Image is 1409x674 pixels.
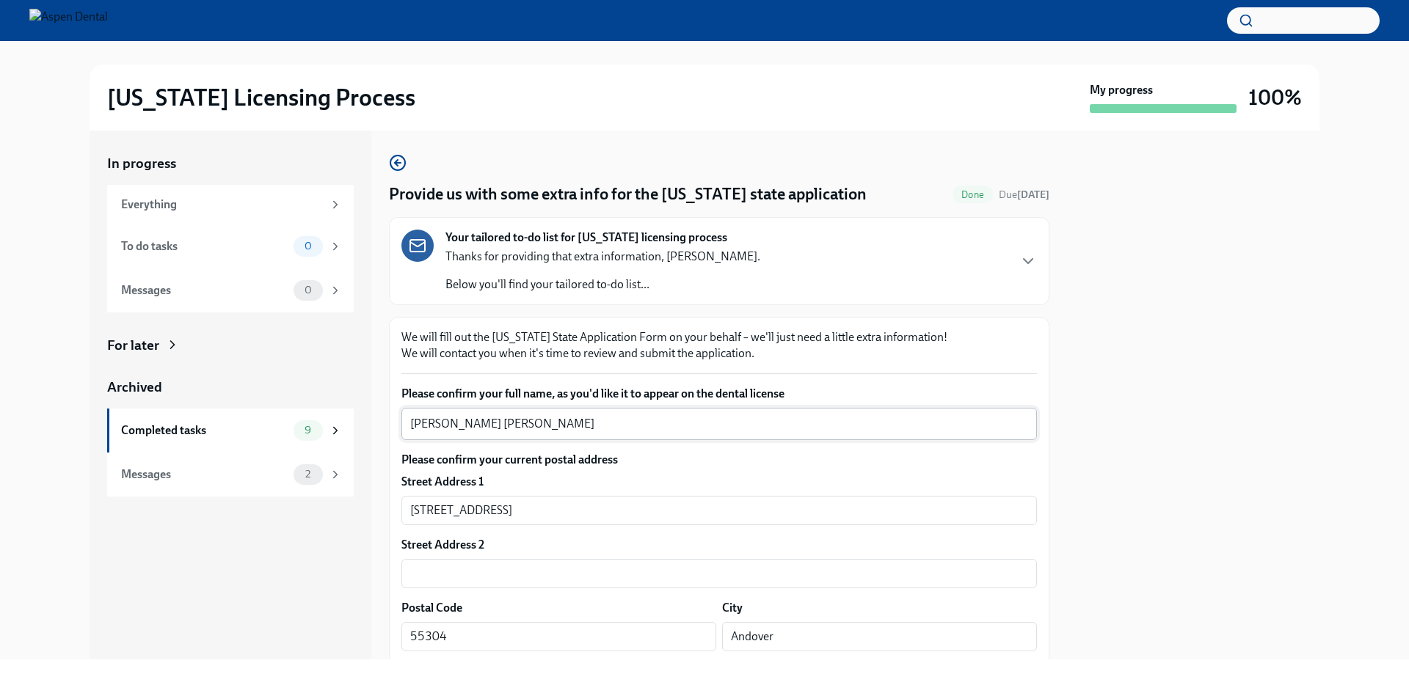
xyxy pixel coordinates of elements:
p: Thanks for providing that extra information, [PERSON_NAME]. [445,249,760,265]
strong: My progress [1090,82,1153,98]
span: Done [953,189,993,200]
label: Please confirm your current postal address [401,452,1037,468]
a: Everything [107,185,354,224]
label: Please confirm your full name, as you'd like it to appear on the dental license [401,386,1037,402]
div: Messages [121,282,288,298]
p: Below you'll find your tailored to-do list... [445,276,760,293]
div: Messages [121,466,288,483]
h2: [US_STATE] Licensing Process [107,83,415,112]
strong: [DATE] [1017,188,1049,201]
a: For later [107,336,354,355]
div: To do tasks [121,238,288,254]
a: In progress [107,154,354,173]
img: Aspen Dental [29,9,108,32]
p: We will fill out the [US_STATE] State Application Form on your behalf – we'll just need a little ... [401,329,1037,362]
a: Completed tasks9 [107,409,354,453]
strong: Your tailored to-do list for [US_STATE] licensing process [445,230,727,246]
a: Messages0 [107,268,354,312]
div: Everything [121,197,323,213]
span: 0 [296,285,321,296]
h3: 100% [1248,84,1302,111]
div: Completed tasks [121,422,288,439]
label: Postal Code [401,600,462,616]
a: Archived [107,378,354,397]
a: To do tasks0 [107,224,354,268]
label: Street Address 1 [401,474,484,490]
span: 9 [296,425,320,436]
div: For later [107,336,159,355]
span: 0 [296,241,321,252]
span: Due [999,188,1049,201]
span: 2 [296,469,319,480]
label: Street Address 2 [401,537,484,553]
h4: Provide us with some extra info for the [US_STATE] state application [389,183,867,205]
label: City [722,600,743,616]
textarea: [PERSON_NAME] [PERSON_NAME] [410,415,1028,433]
a: Messages2 [107,453,354,497]
span: June 12th, 2025 10:00 [999,188,1049,202]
